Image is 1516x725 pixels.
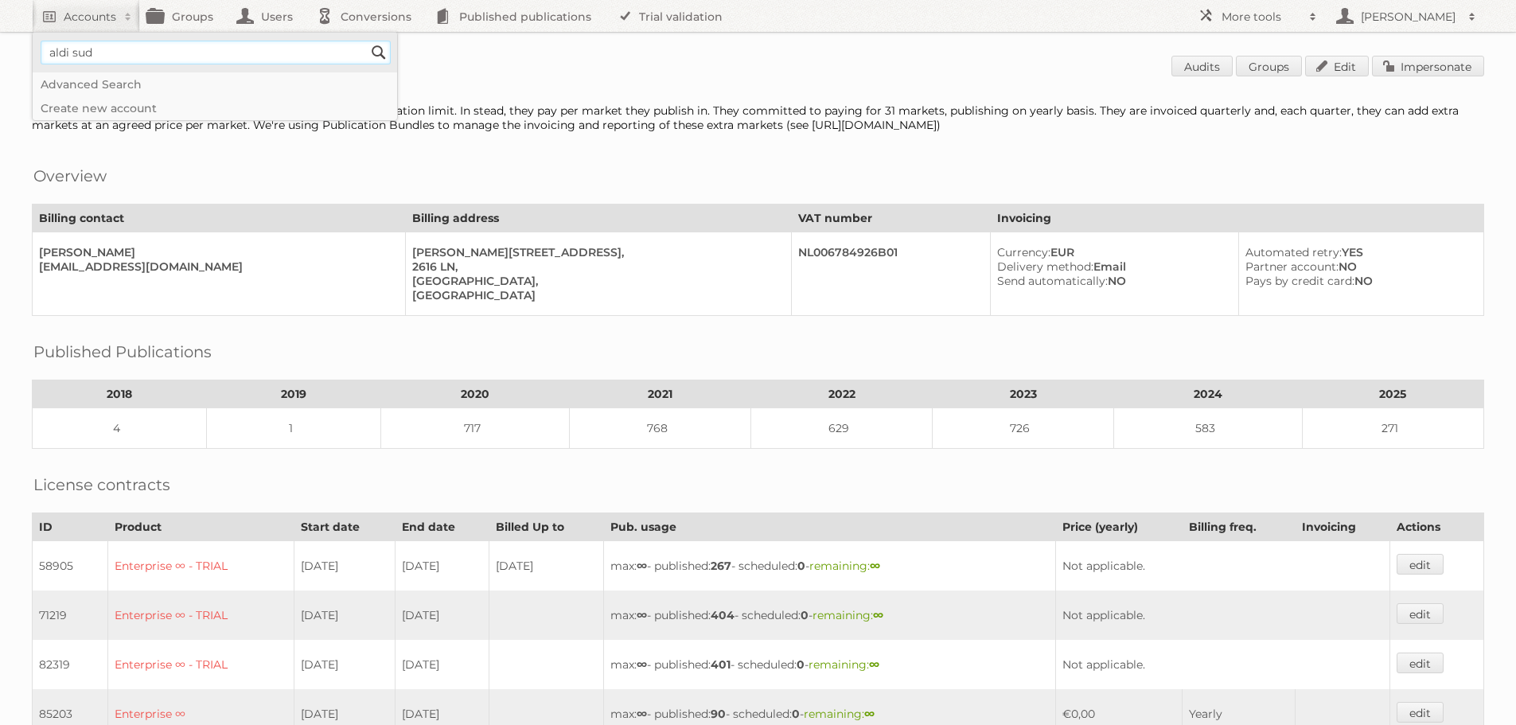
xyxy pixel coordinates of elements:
th: Actions [1390,513,1484,541]
strong: ∞ [637,608,647,622]
th: ID [33,513,108,541]
strong: ∞ [870,559,880,573]
td: 4 [33,408,207,449]
h2: More tools [1222,9,1301,25]
th: VAT number [791,205,990,232]
td: 71219 [33,591,108,640]
strong: 401 [711,657,731,672]
h2: Published Publications [33,340,212,364]
th: Billed Up to [489,513,603,541]
span: Partner account: [1245,259,1339,274]
div: [GEOGRAPHIC_DATA] [412,288,778,302]
th: Invoicing [1296,513,1390,541]
strong: 90 [711,707,726,721]
span: remaining: [813,608,883,622]
a: Groups [1236,56,1302,76]
h1: Account 51331: Inter IKEA Systems B.V. [32,56,1484,80]
h2: Accounts [64,9,116,25]
td: Not applicable. [1056,591,1390,640]
th: 2020 [381,380,570,408]
div: Email [997,259,1226,274]
a: Edit [1305,56,1369,76]
div: NO [1245,259,1471,274]
td: [DATE] [396,591,489,640]
td: Enterprise ∞ - TRIAL [108,591,294,640]
strong: 267 [711,559,731,573]
td: Not applicable. [1056,640,1390,689]
strong: 404 [711,608,735,622]
span: remaining: [809,657,879,672]
a: edit [1397,702,1444,723]
div: 2616 LN, [412,259,778,274]
strong: 0 [792,707,800,721]
td: [DATE] [294,640,395,689]
th: Invoicing [990,205,1483,232]
th: 2022 [751,380,933,408]
td: 82319 [33,640,108,689]
th: 2025 [1302,380,1483,408]
td: 1 [207,408,381,449]
th: 2021 [570,380,751,408]
th: Billing freq. [1182,513,1296,541]
td: 583 [1114,408,1303,449]
td: max: - published: - scheduled: - [604,640,1056,689]
td: [DATE] [396,640,489,689]
strong: ∞ [869,657,879,672]
strong: ∞ [637,707,647,721]
td: Not applicable. [1056,541,1390,591]
strong: ∞ [864,707,875,721]
span: Currency: [997,245,1050,259]
th: Price (yearly) [1056,513,1182,541]
div: YES [1245,245,1471,259]
a: Audits [1171,56,1233,76]
th: End date [396,513,489,541]
div: [PERSON_NAME][STREET_ADDRESS], [412,245,778,259]
th: Product [108,513,294,541]
td: max: - published: - scheduled: - [604,591,1056,640]
div: [[DATE] / RE: contract 101510] IKEA does not pay for a yearly publication limit. In stead, they p... [32,103,1484,132]
th: Pub. usage [604,513,1056,541]
span: remaining: [809,559,880,573]
input: Search [367,41,391,64]
a: edit [1397,603,1444,624]
td: 271 [1302,408,1483,449]
a: Create new account [33,96,397,120]
td: 717 [381,408,570,449]
th: Start date [294,513,395,541]
strong: 0 [801,608,809,622]
td: [DATE] [489,541,603,591]
span: Send automatically: [997,274,1108,288]
td: NL006784926B01 [791,232,990,316]
th: 2019 [207,380,381,408]
a: edit [1397,554,1444,575]
a: Advanced Search [33,72,397,96]
th: 2023 [933,380,1114,408]
div: [EMAIL_ADDRESS][DOMAIN_NAME] [39,259,392,274]
td: Enterprise ∞ - TRIAL [108,640,294,689]
span: Automated retry: [1245,245,1342,259]
td: Enterprise ∞ - TRIAL [108,541,294,591]
td: 726 [933,408,1114,449]
h2: [PERSON_NAME] [1357,9,1460,25]
a: edit [1397,653,1444,673]
h2: License contracts [33,473,170,497]
td: 629 [751,408,933,449]
strong: 0 [797,559,805,573]
strong: ∞ [637,559,647,573]
strong: ∞ [637,657,647,672]
td: [DATE] [294,591,395,640]
td: 768 [570,408,751,449]
strong: 0 [797,657,805,672]
th: 2018 [33,380,207,408]
div: [PERSON_NAME] [39,245,392,259]
th: Billing contact [33,205,406,232]
span: remaining: [804,707,875,721]
th: Billing address [405,205,791,232]
span: Pays by credit card: [1245,274,1354,288]
th: 2024 [1114,380,1303,408]
td: 58905 [33,541,108,591]
span: Delivery method: [997,259,1093,274]
div: NO [997,274,1226,288]
strong: ∞ [873,608,883,622]
td: [DATE] [294,541,395,591]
